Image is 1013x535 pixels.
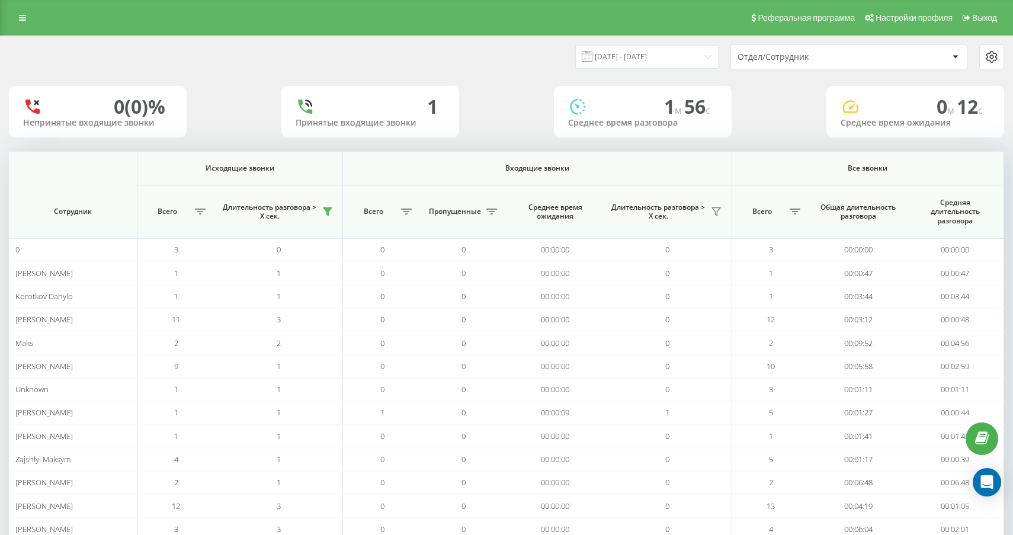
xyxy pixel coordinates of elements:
span: 2 [174,338,178,348]
span: 2 [769,477,773,488]
span: [PERSON_NAME] [15,524,73,534]
span: Пропущенные [427,207,483,216]
span: [PERSON_NAME] [15,314,73,325]
span: 2 [769,338,773,348]
span: Длительность разговора > Х сек. [221,203,319,221]
span: Всего [738,207,786,216]
span: 1 [277,454,281,464]
span: 4 [769,524,773,534]
span: 1 [174,431,178,441]
td: 00:00:44 [907,401,1004,424]
span: 9 [174,361,178,371]
span: 0 [461,361,466,371]
span: [PERSON_NAME] [15,501,73,511]
span: Выход [972,13,997,23]
span: 1 [174,291,178,302]
span: 11 [172,314,180,325]
span: 4 [174,454,178,464]
div: 0 (0)% [114,95,165,118]
span: м [947,104,957,117]
span: 0 [665,314,669,325]
span: Все звонки [751,164,985,173]
span: Длительность разговора > Х сек. [610,203,707,221]
td: 00:00:00 [506,471,604,494]
span: 0 [380,477,384,488]
span: [PERSON_NAME] [15,477,73,488]
span: 0 [380,454,384,464]
span: 1 [380,407,384,418]
span: 12 [172,501,180,511]
td: 00:03:44 [907,285,1004,308]
span: 3 [174,524,178,534]
span: 2 [174,477,178,488]
td: 00:01:41 [810,425,907,448]
td: 00:00:00 [506,261,604,284]
span: Реферальная программа [758,13,855,23]
span: 1 [664,94,684,119]
td: 00:04:19 [810,494,907,517]
div: Open Intercom Messenger [973,468,1001,496]
span: 10 [767,361,775,371]
span: 1 [277,291,281,302]
span: 0 [380,291,384,302]
span: Настройки профиля [876,13,953,23]
span: 0 [461,244,466,255]
span: Исходящие звонки [153,164,327,173]
td: 00:03:12 [810,308,907,331]
span: 0 [461,524,466,534]
td: 00:00:00 [506,308,604,331]
div: Среднее время ожидания [841,118,990,128]
td: 00:00:00 [506,448,604,471]
span: 0 [380,524,384,534]
span: 0 [15,244,20,255]
td: 00:00:00 [506,238,604,261]
span: 0 [380,361,384,371]
div: Принятые входящие звонки [296,118,445,128]
span: 0 [665,477,669,488]
span: 0 [665,454,669,464]
span: 1 [277,407,281,418]
span: 0 [461,314,466,325]
td: 00:02:59 [907,355,1004,378]
td: 00:00:48 [907,308,1004,331]
span: 56 [684,94,710,119]
span: 3 [174,244,178,255]
td: 00:00:00 [506,494,604,517]
td: 00:03:44 [810,285,907,308]
td: 00:06:48 [810,471,907,494]
span: 5 [769,407,773,418]
span: 1 [174,268,178,278]
span: 0 [665,268,669,278]
span: 0 [665,338,669,348]
span: Всего [143,207,191,216]
div: Отдел/Сотрудник [738,52,879,62]
span: 0 [461,501,466,511]
span: 0 [461,338,466,348]
td: 00:01:05 [907,494,1004,517]
td: 00:00:39 [907,448,1004,471]
div: Непринятые входящие звонки [23,118,172,128]
span: 3 [277,501,281,511]
span: 0 [461,291,466,302]
span: 0 [665,244,669,255]
span: Korotkov Danylo [15,291,73,302]
span: [PERSON_NAME] [15,431,73,441]
span: 0 [380,338,384,348]
span: [PERSON_NAME] [15,407,73,418]
span: 0 [380,384,384,395]
span: 0 [380,268,384,278]
span: Сотрудник [21,207,125,216]
span: Входящие звонки [368,164,707,173]
span: 1 [174,384,178,395]
td: 00:00:00 [506,285,604,308]
td: 00:09:52 [810,331,907,354]
span: 1 [769,268,773,278]
td: 00:01:17 [810,448,907,471]
td: 00:01:41 [907,425,1004,448]
span: 1 [277,384,281,395]
td: 00:00:47 [907,261,1004,284]
span: 1 [277,268,281,278]
td: 00:01:11 [907,378,1004,401]
span: Средняя длительность разговора [917,198,993,226]
span: 0 [380,314,384,325]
